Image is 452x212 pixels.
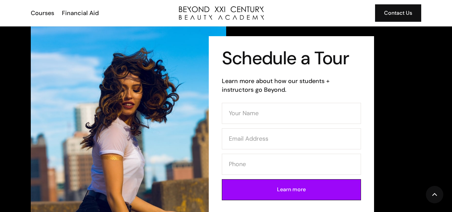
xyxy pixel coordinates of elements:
[222,103,361,205] form: Contact Form
[58,9,102,17] a: Financial Aid
[222,77,361,94] h6: Learn more about how our students + instructors go Beyond.
[62,9,99,17] div: Financial Aid
[26,9,58,17] a: Courses
[222,128,361,149] input: Email Address
[384,9,412,17] div: Contact Us
[222,179,361,200] input: Learn more
[222,49,361,67] h1: Schedule a Tour
[222,103,361,124] input: Your Name
[179,6,264,20] a: home
[31,9,54,17] div: Courses
[222,154,361,175] input: Phone
[375,4,421,22] a: Contact Us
